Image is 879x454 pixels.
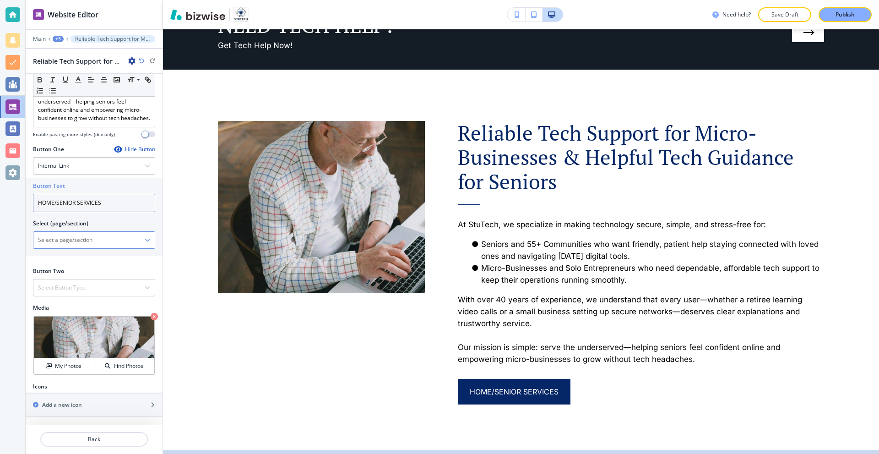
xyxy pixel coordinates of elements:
[94,358,154,374] button: Find Photos
[75,36,151,42] p: Reliable Tech Support for Micro-Businesses & Helpful Tech Guidance for Seniors
[48,9,98,20] h2: Website Editor
[42,401,82,409] h2: Add a new icon
[233,7,249,22] img: Your Logo
[170,9,225,20] img: Bizwise Logo
[469,262,824,286] li: Micro-Businesses and Solo Entrepreneurs who need dependable, affordable tech support to keep thei...
[458,119,799,195] span: Reliable Tech Support for Micro-Businesses & Helpful Tech Guidance for Seniors
[722,11,751,19] h3: Need help?
[819,7,872,22] button: Publish
[71,35,155,43] button: Reliable Tech Support for Micro-Businesses & Helpful Tech Guidance for Seniors
[770,11,799,19] p: Save Draft
[218,39,759,51] p: Get Tech Help Now!
[33,316,155,375] div: My PhotosFind Photos
[114,362,143,370] h4: Find Photos
[33,56,125,66] h2: Reliable Tech Support for Micro-Businesses & Helpful Tech Guidance for Seniors
[40,432,148,447] button: Back
[34,358,94,374] button: My Photos
[41,435,147,443] p: Back
[33,232,145,248] input: Manual Input
[33,145,64,153] h2: Button One
[33,131,115,138] h4: Enable pasting more styles (dev only)
[33,182,65,190] h2: Button Text
[26,394,163,416] button: Add a new icon
[38,162,69,170] h4: Internal Link
[114,146,155,153] button: Hide Button
[33,219,88,228] h2: Select (page/section)
[38,284,86,292] h4: Select Button Type
[33,36,46,42] button: Main
[469,238,824,262] li: Seniors and 55+ Communities who want friendly, patient help staying connected with loved ones and...
[758,7,811,22] button: Save Draft
[55,362,81,370] h4: My Photos
[458,341,825,365] p: Our mission is simple: serve the underserved—helping seniors feel confident online and empowering...
[33,383,47,391] h2: Icons
[53,36,64,42] button: +3
[33,9,44,20] img: editor icon
[33,267,64,275] h2: Button Two
[470,386,559,397] span: HOME/SENIOR SERVICES
[218,13,759,38] p: NEED TECH HELP?
[33,304,155,312] h2: Media
[458,294,825,329] p: With over 40 years of experience, we understand that every user—whether a retiree learning video ...
[836,11,855,19] p: Publish
[218,121,425,293] img: 093bb9957e8b6e2f177b0f76ff52dd6a.webp
[458,379,570,405] button: HOME/SENIOR SERVICES
[38,89,150,122] p: Our mission is simple: serve the underserved—helping seniors feel confident online and empowering...
[458,219,825,230] p: At StuTech, we specialize in making technology secure, simple, and stress-free for:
